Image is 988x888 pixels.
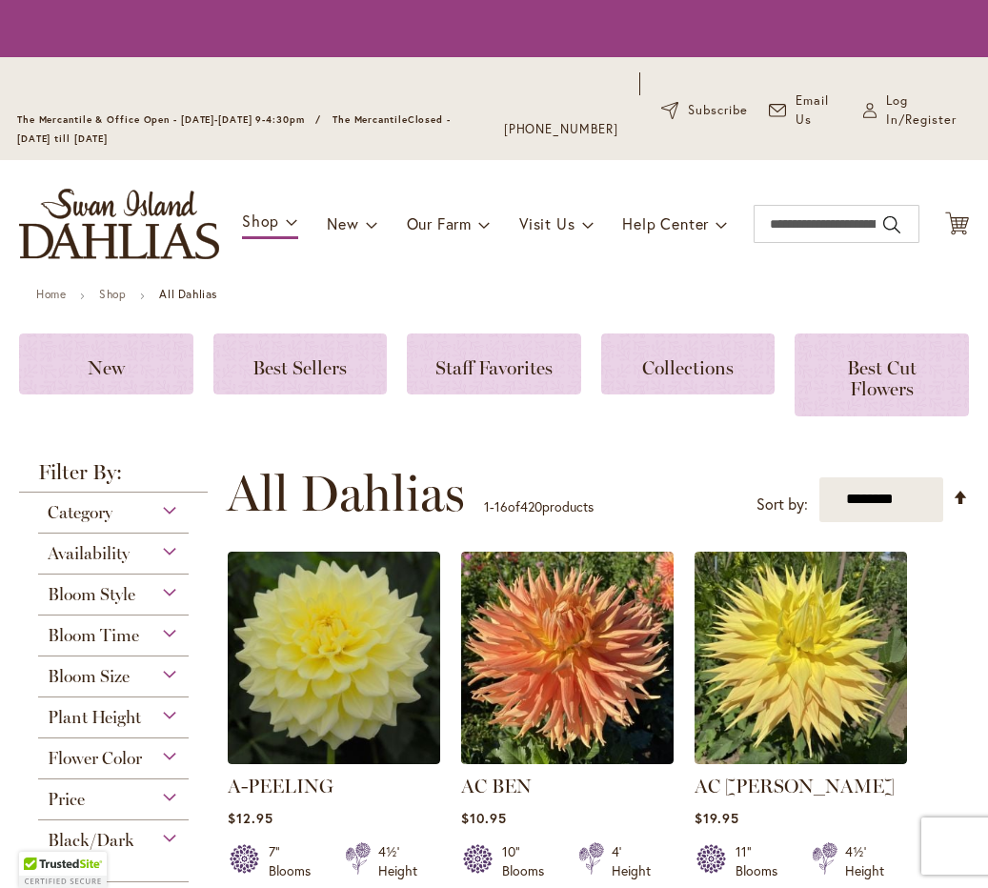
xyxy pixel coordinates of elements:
span: Category [48,502,112,523]
a: AC BEN [461,775,532,797]
div: 4' Height [612,842,651,880]
span: Plant Height [48,707,141,728]
span: Log In/Register [886,91,971,130]
iframe: Launch Accessibility Center [14,820,68,874]
a: New [19,333,193,394]
span: Flower Color [48,748,142,769]
a: Email Us [769,91,842,130]
span: Bloom Time [48,625,139,646]
span: New [88,356,125,379]
span: Email Us [796,91,842,130]
span: Bloom Size [48,666,130,687]
a: Subscribe [661,101,748,120]
span: Visit Us [519,213,575,233]
div: 10" Blooms [502,842,555,880]
a: Best Sellers [213,333,388,394]
img: A-Peeling [228,552,440,764]
a: Shop [99,287,126,301]
p: - of products [484,492,594,522]
a: store logo [19,189,219,259]
span: Shop [242,211,279,231]
a: A-Peeling [228,750,440,768]
a: AC BEN [461,750,674,768]
span: The Mercantile & Office Open - [DATE]-[DATE] 9-4:30pm / The Mercantile [17,113,408,126]
span: Our Farm [407,213,472,233]
img: AC Jeri [695,552,907,764]
span: Staff Favorites [435,356,553,379]
span: $12.95 [228,809,273,827]
div: 7" Blooms [269,842,322,880]
span: 16 [494,497,508,515]
span: 420 [520,497,542,515]
span: Availability [48,543,130,564]
a: Best Cut Flowers [795,333,969,416]
span: New [327,213,358,233]
a: AC Jeri [695,750,907,768]
span: 1 [484,497,490,515]
a: [PHONE_NUMBER] [504,120,619,139]
a: AC [PERSON_NAME] [695,775,895,797]
span: All Dahlias [227,465,465,522]
strong: All Dahlias [159,287,217,301]
a: Log In/Register [863,91,971,130]
span: Subscribe [688,101,748,120]
img: AC BEN [461,552,674,764]
a: Collections [601,333,776,394]
span: $19.95 [695,809,739,827]
span: Price [48,789,85,810]
span: Help Center [622,213,709,233]
span: Best Sellers [252,356,347,379]
span: Collections [642,356,734,379]
button: Search [883,210,900,240]
span: Bloom Style [48,584,135,605]
span: $10.95 [461,809,507,827]
div: 4½' Height [378,842,417,880]
a: A-PEELING [228,775,333,797]
span: Best Cut Flowers [847,356,917,400]
div: 4½' Height [845,842,884,880]
strong: Filter By: [19,462,208,493]
div: 11" Blooms [736,842,789,880]
span: Black/Dark Foliage [48,830,134,872]
a: Home [36,287,66,301]
label: Sort by: [756,487,808,522]
a: Staff Favorites [407,333,581,394]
